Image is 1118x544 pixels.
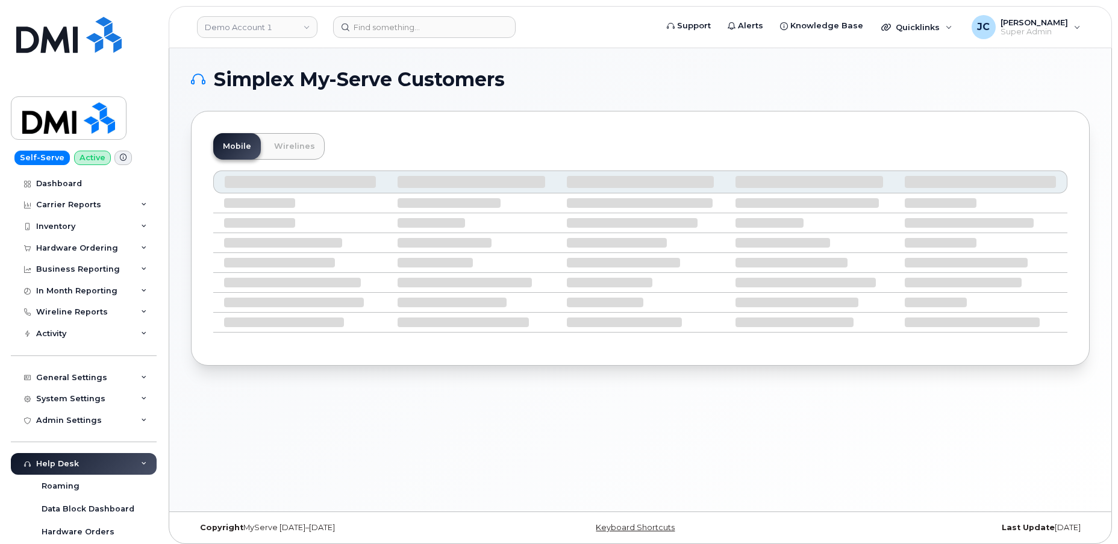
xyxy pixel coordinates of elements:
[191,523,490,533] div: MyServe [DATE]–[DATE]
[790,523,1090,533] div: [DATE]
[596,523,675,532] a: Keyboard Shortcuts
[213,133,261,160] a: Mobile
[1002,523,1055,532] strong: Last Update
[214,70,505,89] span: Simplex My-Serve Customers
[200,523,243,532] strong: Copyright
[264,133,325,160] a: Wirelines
